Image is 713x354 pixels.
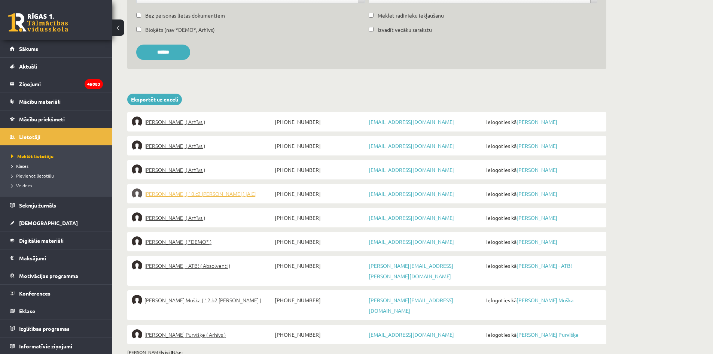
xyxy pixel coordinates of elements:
a: Sākums [10,40,103,57]
a: [PERSON_NAME][EMAIL_ADDRESS][DOMAIN_NAME] [369,297,453,314]
span: Motivācijas programma [19,272,78,279]
span: Sākums [19,45,38,52]
a: [PERSON_NAME] ( Arhīvs ) [132,117,273,127]
span: [PERSON_NAME] ( Arhīvs ) [144,117,205,127]
a: [PERSON_NAME] ( *DEMO* ) [132,236,273,247]
label: Bez personas lietas dokumentiem [145,12,225,19]
span: [PERSON_NAME] Muška ( 12.b2 [PERSON_NAME] ) [144,295,261,305]
a: [PERSON_NAME] Purvišķe [517,331,579,338]
a: Sekmju žurnāls [10,197,103,214]
span: [PHONE_NUMBER] [273,260,367,271]
img: Matīss Magone [132,188,142,199]
i: 45083 [85,79,103,89]
span: Konferences [19,290,51,297]
span: [PHONE_NUMBER] [273,140,367,151]
a: Konferences [10,285,103,302]
a: [PERSON_NAME] [517,166,557,173]
a: Motivācijas programma [10,267,103,284]
span: Ielogoties kā [484,164,602,175]
a: Eklase [10,302,103,320]
span: Sekmju žurnāls [19,202,56,209]
span: [PHONE_NUMBER] [273,117,367,127]
span: Digitālie materiāli [19,237,64,244]
a: [PERSON_NAME] Muška [517,297,573,303]
a: [PERSON_NAME][EMAIL_ADDRESS][PERSON_NAME][DOMAIN_NAME] [369,262,453,279]
span: Informatīvie ziņojumi [19,343,72,350]
span: [PERSON_NAME] ( 10.c2 [PERSON_NAME] ) [AIC] [144,188,256,199]
span: Ielogoties kā [484,212,602,223]
span: Izglītības programas [19,325,70,332]
a: [PERSON_NAME] - ATB! [517,262,572,269]
a: [PERSON_NAME] [517,142,557,149]
a: [EMAIL_ADDRESS][DOMAIN_NAME] [369,190,454,197]
span: [PERSON_NAME] ( *DEMO* ) [144,236,211,247]
span: Ielogoties kā [484,236,602,247]
a: Meklēt lietotāju [11,153,105,160]
a: [PERSON_NAME] ( Arhīvs ) [132,164,273,175]
span: Ielogoties kā [484,329,602,340]
a: Pievienot lietotāju [11,172,105,179]
label: Bloķēts (nav *DEMO*, Arhīvs) [145,26,215,34]
a: [PERSON_NAME] [517,238,557,245]
a: Izglītības programas [10,320,103,337]
span: Ielogoties kā [484,140,602,151]
span: Ielogoties kā [484,117,602,127]
span: Veidnes [11,182,32,188]
a: Veidnes [11,182,105,189]
img: Baiba Magone [132,140,142,151]
span: Ielogoties kā [484,188,602,199]
span: [PHONE_NUMBER] [273,164,367,175]
span: [PERSON_NAME] Purvišķe ( Arhīvs ) [144,329,226,340]
span: Meklēt lietotāju [11,153,54,159]
span: Pievienot lietotāju [11,173,54,179]
img: Laura Magone [132,164,142,175]
a: Maksājumi [10,249,103,267]
a: [EMAIL_ADDRESS][DOMAIN_NAME] [369,166,454,173]
span: [PERSON_NAME] ( Arhīvs ) [144,212,205,223]
a: [PERSON_NAME] Muška ( 12.b2 [PERSON_NAME] ) [132,295,273,305]
span: [PHONE_NUMBER] [273,236,367,247]
img: Baiba Magone Purvišķe [132,329,142,340]
a: [PERSON_NAME] ( Arhīvs ) [132,140,273,151]
span: Lietotāji [19,133,40,140]
span: [PERSON_NAME] ( Arhīvs ) [144,140,205,151]
label: Meklēt radinieku iekļaušanu [378,12,444,19]
span: Mācību priekšmeti [19,116,65,122]
legend: Maksājumi [19,249,103,267]
span: [PHONE_NUMBER] [273,295,367,305]
a: [PERSON_NAME] ( 10.c2 [PERSON_NAME] ) [AIC] [132,188,273,199]
a: Digitālie materiāli [10,232,103,249]
span: Eklase [19,308,35,314]
img: Magone Muška [132,295,142,305]
span: [PERSON_NAME] - ATB! ( Absolventi ) [144,260,230,271]
a: [PERSON_NAME] - ATB! ( Absolventi ) [132,260,273,271]
span: Mācību materiāli [19,98,61,105]
label: Izvadīt vecāku sarakstu [378,26,432,34]
img: Ralfs Magone [132,212,142,223]
a: [PERSON_NAME] [517,190,557,197]
a: [EMAIL_ADDRESS][DOMAIN_NAME] [369,238,454,245]
a: Mācību materiāli [10,93,103,110]
a: Aktuāli [10,58,103,75]
span: [PHONE_NUMBER] [273,212,367,223]
span: Klases [11,163,28,169]
a: [EMAIL_ADDRESS][DOMAIN_NAME] [369,214,454,221]
img: Sabīne Magone [132,236,142,247]
a: [PERSON_NAME] Purvišķe ( Arhīvs ) [132,329,273,340]
a: [PERSON_NAME] [517,118,557,125]
a: [PERSON_NAME] ( Arhīvs ) [132,212,273,223]
a: [EMAIL_ADDRESS][DOMAIN_NAME] [369,142,454,149]
a: Klases [11,163,105,169]
a: Ziņojumi45083 [10,75,103,93]
a: [EMAIL_ADDRESS][DOMAIN_NAME] [369,331,454,338]
img: Artūrs Magone [132,117,142,127]
span: Aktuāli [19,63,37,70]
legend: Ziņojumi [19,75,103,93]
img: Jana Magone - ATB! [132,260,142,271]
a: Lietotāji [10,128,103,145]
span: Ielogoties kā [484,260,602,271]
a: Eksportēt uz exceli [127,94,182,105]
a: Mācību priekšmeti [10,111,103,128]
span: Ielogoties kā [484,295,602,305]
span: [PHONE_NUMBER] [273,188,367,199]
